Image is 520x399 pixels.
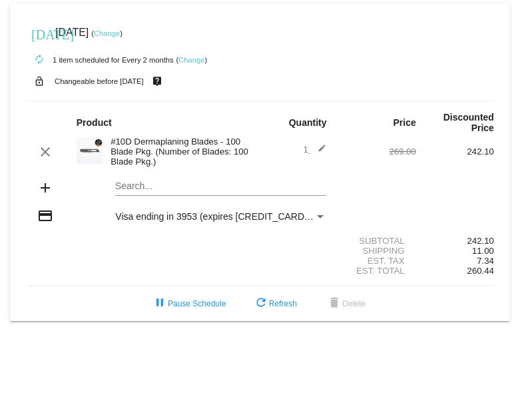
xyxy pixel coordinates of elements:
mat-select: Payment Method [115,211,326,222]
button: Refresh [242,292,308,316]
div: Est. Total [338,266,416,276]
mat-icon: pause [152,296,168,312]
mat-icon: autorenew [31,52,47,68]
span: 260.44 [467,266,494,276]
mat-icon: add [37,180,53,196]
button: Pause Schedule [141,292,236,316]
mat-icon: live_help [149,73,165,90]
mat-icon: lock_open [31,73,47,90]
div: 242.10 [416,147,494,157]
mat-icon: credit_card [37,208,53,224]
div: 242.10 [416,236,494,246]
div: Shipping [338,246,416,256]
span: 1 [303,145,326,155]
a: Change [94,29,120,37]
input: Search... [115,181,326,192]
mat-icon: edit [310,144,326,160]
div: Subtotal [338,236,416,246]
small: ( ) [176,56,208,64]
div: 269.00 [338,147,416,157]
small: 1 item scheduled for Every 2 months [26,56,174,64]
div: Est. Tax [338,256,416,266]
span: 11.00 [472,246,494,256]
span: Visa ending in 3953 (expires [CREDIT_CARD_DATA]) [115,211,338,222]
span: Refresh [253,299,297,308]
img: Cart-Images-32.png [77,137,103,164]
strong: Product [77,117,112,128]
span: Pause Schedule [152,299,226,308]
strong: Price [393,117,416,128]
mat-icon: [DATE] [31,25,47,41]
strong: Discounted Price [443,112,494,133]
div: #10D Dermaplaning Blades - 100 Blade Pkg. (Number of Blades: 100 Blade Pkg.) [104,137,260,167]
mat-icon: clear [37,144,53,160]
span: Delete [326,299,366,308]
button: Delete [316,292,376,316]
small: Changeable before [DATE] [55,77,144,85]
mat-icon: delete [326,296,342,312]
mat-icon: refresh [253,296,269,312]
small: ( ) [91,29,123,37]
span: 7.34 [477,256,494,266]
strong: Quantity [289,117,327,128]
a: Change [178,56,204,64]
